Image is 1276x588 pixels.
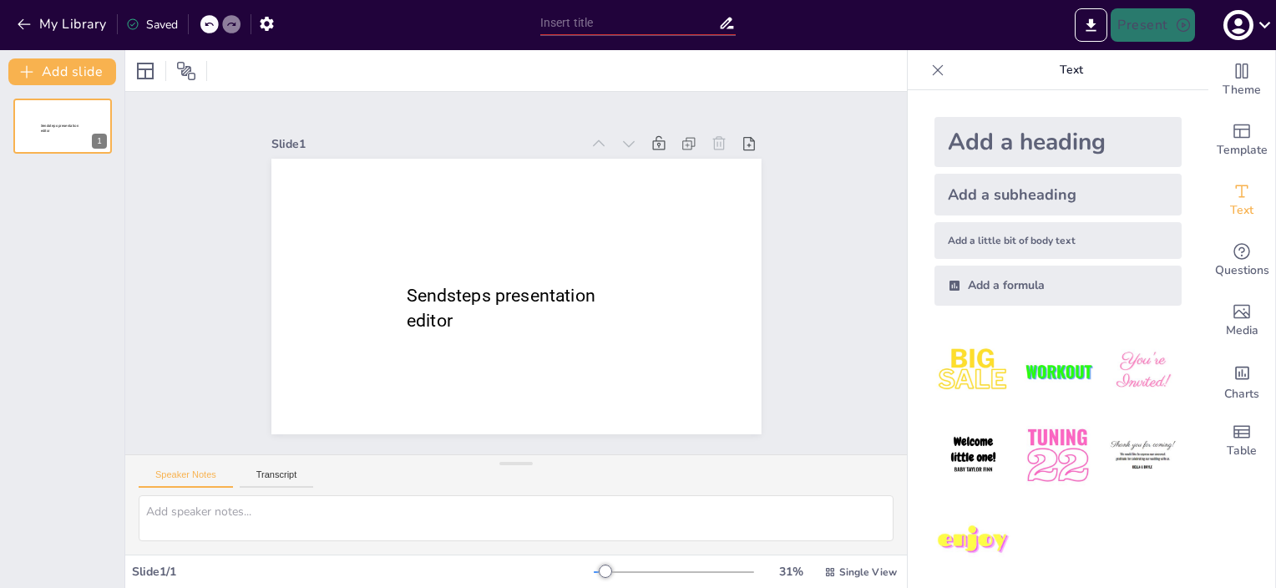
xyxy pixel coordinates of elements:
[407,285,595,331] span: Sendsteps presentation editor
[132,58,159,84] div: Layout
[1208,411,1275,471] div: Add a table
[934,174,1182,215] div: Add a subheading
[1226,322,1258,340] span: Media
[8,58,116,85] button: Add slide
[41,124,78,133] span: Sendsteps presentation editor
[139,469,233,488] button: Speaker Notes
[540,11,719,35] input: Insert title
[13,99,112,154] div: 1
[934,222,1182,259] div: Add a little bit of body text
[1217,141,1268,160] span: Template
[1208,231,1275,291] div: Get real-time input from your audience
[1104,417,1182,494] img: 6.jpeg
[934,266,1182,306] div: Add a formula
[839,565,897,579] span: Single View
[13,11,114,38] button: My Library
[1230,201,1253,220] span: Text
[1075,8,1107,42] button: Export to PowerPoint
[176,61,196,81] span: Position
[1208,351,1275,411] div: Add charts and graphs
[934,117,1182,167] div: Add a heading
[271,136,581,152] div: Slide 1
[1223,81,1261,99] span: Theme
[934,417,1012,494] img: 4.jpeg
[132,564,594,580] div: Slide 1 / 1
[1227,442,1257,460] span: Table
[1019,332,1096,410] img: 2.jpeg
[1208,50,1275,110] div: Change the overall theme
[951,50,1192,90] p: Text
[1215,261,1269,280] span: Questions
[934,502,1012,580] img: 7.jpeg
[1111,8,1194,42] button: Present
[1104,332,1182,410] img: 3.jpeg
[1208,170,1275,231] div: Add text boxes
[1208,291,1275,351] div: Add images, graphics, shapes or video
[240,469,314,488] button: Transcript
[92,134,107,149] div: 1
[1224,385,1259,403] span: Charts
[1019,417,1096,494] img: 5.jpeg
[1208,110,1275,170] div: Add ready made slides
[934,332,1012,410] img: 1.jpeg
[126,17,178,33] div: Saved
[771,564,811,580] div: 31 %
